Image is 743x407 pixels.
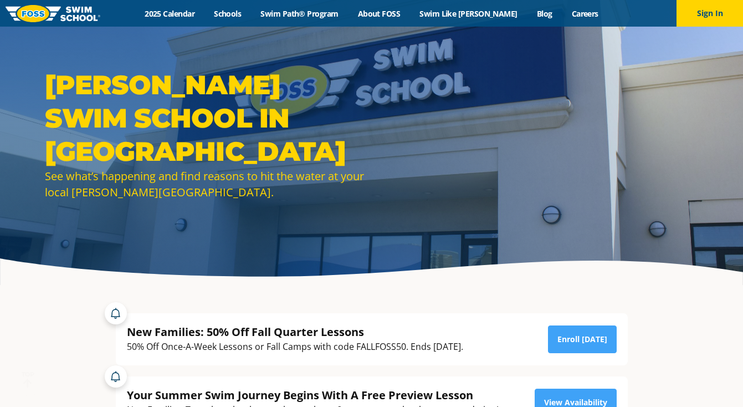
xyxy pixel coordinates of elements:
[410,8,527,19] a: Swim Like [PERSON_NAME]
[127,324,463,339] div: New Families: 50% Off Fall Quarter Lessons
[127,388,499,403] div: Your Summer Swim Journey Begins With A Free Preview Lesson
[135,8,204,19] a: 2025 Calendar
[22,371,34,388] div: TOP
[562,8,608,19] a: Careers
[548,325,617,353] a: Enroll [DATE]
[204,8,251,19] a: Schools
[251,8,348,19] a: Swim Path® Program
[527,8,562,19] a: Blog
[45,168,366,200] div: See what’s happening and find reasons to hit the water at your local [PERSON_NAME][GEOGRAPHIC_DATA].
[348,8,410,19] a: About FOSS
[6,5,100,22] img: FOSS Swim School Logo
[127,339,463,354] div: 50% Off Once-A-Week Lessons or Fall Camps with code FALLFOSS50. Ends [DATE].
[45,68,366,168] h1: [PERSON_NAME] Swim School in [GEOGRAPHIC_DATA]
